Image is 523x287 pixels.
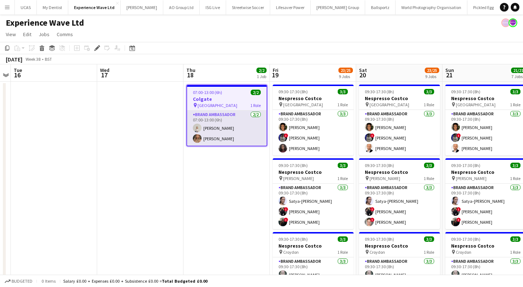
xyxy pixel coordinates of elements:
button: [PERSON_NAME] [121,0,163,14]
span: 3/3 [510,163,520,168]
span: Week 38 [24,56,42,62]
span: Edit [23,31,31,38]
app-user-avatar: Lucy Carpenter [501,18,510,27]
span: 3/3 [510,236,520,242]
span: 17 [99,71,109,79]
span: ! [370,218,375,222]
span: ! [457,218,461,222]
span: 2/2 [256,68,267,73]
span: View [6,31,16,38]
span: Total Budgeted £0.00 [162,278,207,284]
span: ! [457,133,461,138]
div: 1 Job [257,74,266,79]
span: ! [284,133,288,138]
span: ! [370,133,375,138]
span: ! [284,218,288,222]
span: 20 [358,71,367,79]
span: 3/3 [424,89,434,94]
app-card-role: Brand Ambassador3/309:30-17:30 (8h)Satya-[PERSON_NAME]![PERSON_NAME]![PERSON_NAME] [359,184,440,229]
span: Sat [359,67,367,73]
span: 21 [444,71,454,79]
a: View [3,30,19,39]
h3: Nespresso Costco [273,243,354,249]
h3: Nespresso Costco [359,95,440,102]
button: AO Group Ltd [163,0,200,14]
span: 07:00-13:00 (6h) [193,90,222,95]
app-user-avatar: Sophie Barnes [509,18,517,27]
button: Lifesaver Power [270,0,311,14]
span: ! [284,207,288,211]
div: 09:30-17:30 (8h)3/3Nespresso Costco [PERSON_NAME]1 RoleBrand Ambassador3/309:30-17:30 (8h)Satya-[... [273,158,354,229]
span: 23/25 [425,68,439,73]
span: 19 [272,71,278,79]
span: 3/3 [510,89,520,94]
button: ISG Live [200,0,226,14]
span: Fri [273,67,278,73]
span: [GEOGRAPHIC_DATA] [369,102,409,107]
app-card-role: Brand Ambassador3/309:30-17:30 (8h)[PERSON_NAME]![PERSON_NAME][PERSON_NAME] [359,110,440,155]
span: 09:30-17:30 (8h) [278,89,308,94]
span: 09:30-17:30 (8h) [451,163,480,168]
span: 1 Role [510,249,520,255]
span: 23/25 [338,68,353,73]
span: [GEOGRAPHIC_DATA] [283,102,323,107]
button: [PERSON_NAME] Group [311,0,365,14]
a: Comms [54,30,76,39]
span: Croydon [456,249,471,255]
span: Comms [57,31,73,38]
span: 09:30-17:30 (8h) [278,236,308,242]
div: BST [45,56,52,62]
span: Sun [445,67,454,73]
a: Edit [20,30,34,39]
span: Croydon [369,249,385,255]
span: ! [457,207,461,211]
a: Jobs [36,30,52,39]
span: 1 Role [424,176,434,181]
span: 09:30-17:30 (8h) [365,236,394,242]
button: Experience Wave Ltd [68,0,121,14]
span: 3/3 [424,163,434,168]
h3: Colgate [187,96,267,102]
h3: Nespresso Costco [273,95,354,102]
button: Pickled Egg [467,0,500,14]
span: 2/2 [251,90,261,95]
span: Budgeted [12,279,33,284]
div: 9 Jobs [425,74,439,79]
button: World Photography Organisation [396,0,467,14]
span: 1 Role [337,176,348,181]
span: 0 items [40,278,57,284]
span: [GEOGRAPHIC_DATA] [198,103,237,108]
app-card-role: Brand Ambassador3/309:30-17:30 (8h)Satya-[PERSON_NAME]![PERSON_NAME]![PERSON_NAME] [273,184,354,229]
span: 09:30-17:30 (8h) [451,236,480,242]
span: 3/3 [338,89,348,94]
app-card-role: Brand Ambassador2/207:00-13:00 (6h)[PERSON_NAME][PERSON_NAME] [187,111,267,146]
span: 3/3 [424,236,434,242]
span: 09:30-17:30 (8h) [365,89,394,94]
button: Ballsportz [365,0,396,14]
span: Tue [14,67,22,73]
span: 3/3 [338,163,348,168]
h3: Nespresso Costco [359,169,440,175]
span: Thu [186,67,195,73]
span: [PERSON_NAME] [456,176,487,181]
span: [PERSON_NAME] [283,176,314,181]
span: Wed [100,67,109,73]
h3: Nespresso Costco [273,169,354,175]
span: Croydon [283,249,299,255]
span: [GEOGRAPHIC_DATA] [456,102,496,107]
span: ! [370,207,375,211]
h3: Nespresso Costco [359,243,440,249]
button: My Dentist [37,0,68,14]
button: UCAS [15,0,37,14]
div: [DATE] [6,56,22,63]
span: 09:30-17:30 (8h) [451,89,480,94]
span: 09:30-17:30 (8h) [278,163,308,168]
span: 09:30-17:30 (8h) [365,163,394,168]
app-job-card: 09:30-17:30 (8h)3/3Nespresso Costco [GEOGRAPHIC_DATA]1 RoleBrand Ambassador3/309:30-17:30 (8h)[PE... [273,85,354,155]
span: 1 Role [250,103,261,108]
app-job-card: 09:30-17:30 (8h)3/3Nespresso Costco [PERSON_NAME]1 RoleBrand Ambassador3/309:30-17:30 (8h)Satya-[... [359,158,440,229]
app-job-card: 07:00-13:00 (6h)2/2Colgate [GEOGRAPHIC_DATA]1 RoleBrand Ambassador2/207:00-13:00 (6h)[PERSON_NAME... [186,85,267,146]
